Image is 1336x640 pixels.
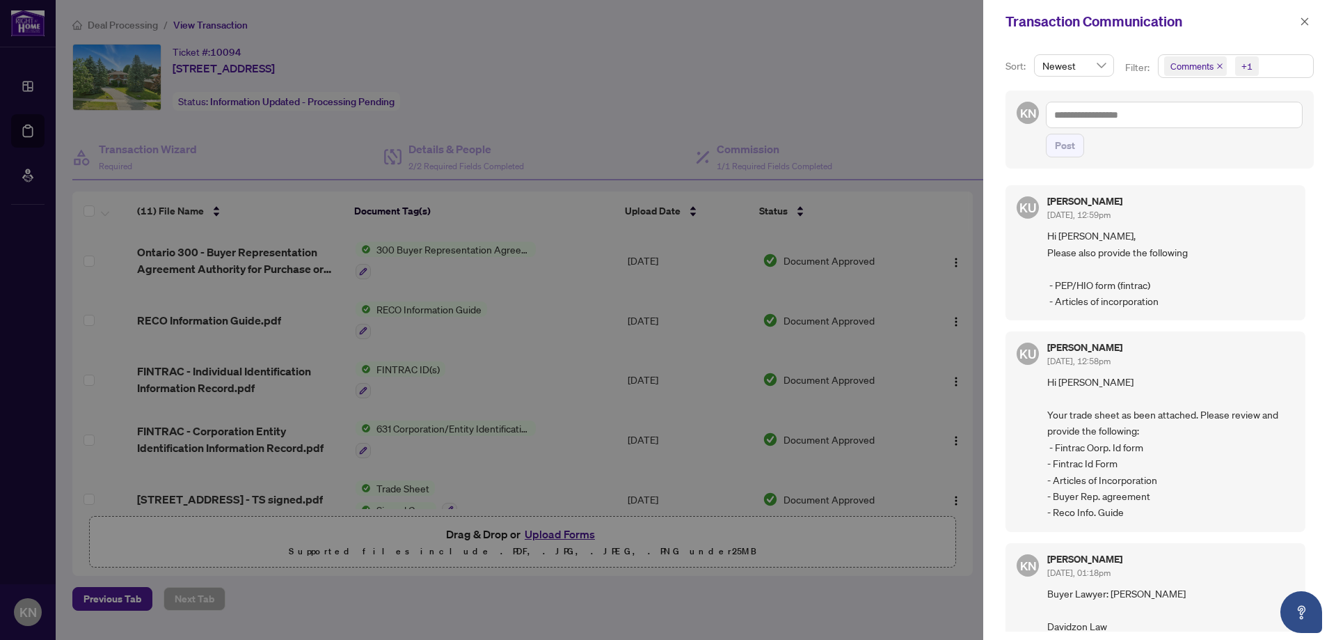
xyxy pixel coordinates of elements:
[1164,56,1227,76] span: Comments
[1047,343,1122,352] h5: [PERSON_NAME]
[1300,17,1310,26] span: close
[1005,11,1296,32] div: Transaction Communication
[1019,344,1036,364] span: KU
[1047,196,1122,206] h5: [PERSON_NAME]
[1042,55,1106,76] span: Newest
[1047,374,1294,520] span: Hi [PERSON_NAME] Your trade sheet as been attached. Please review and provide the following: - Fi...
[1170,59,1214,73] span: Comments
[1019,198,1036,217] span: KU
[1241,59,1252,73] div: +1
[1047,210,1111,220] span: [DATE], 12:59pm
[1280,591,1322,633] button: Open asap
[1019,556,1036,575] span: KN
[1047,568,1111,578] span: [DATE], 01:18pm
[1216,63,1223,70] span: close
[1125,60,1152,75] p: Filter:
[1019,104,1036,123] span: KN
[1047,554,1122,564] h5: [PERSON_NAME]
[1005,58,1028,74] p: Sort:
[1047,356,1111,366] span: [DATE], 12:58pm
[1047,228,1294,309] span: Hi [PERSON_NAME], Please also provide the following - PEP/HIO form (fintrac) - Articles of incorp...
[1046,134,1084,157] button: Post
